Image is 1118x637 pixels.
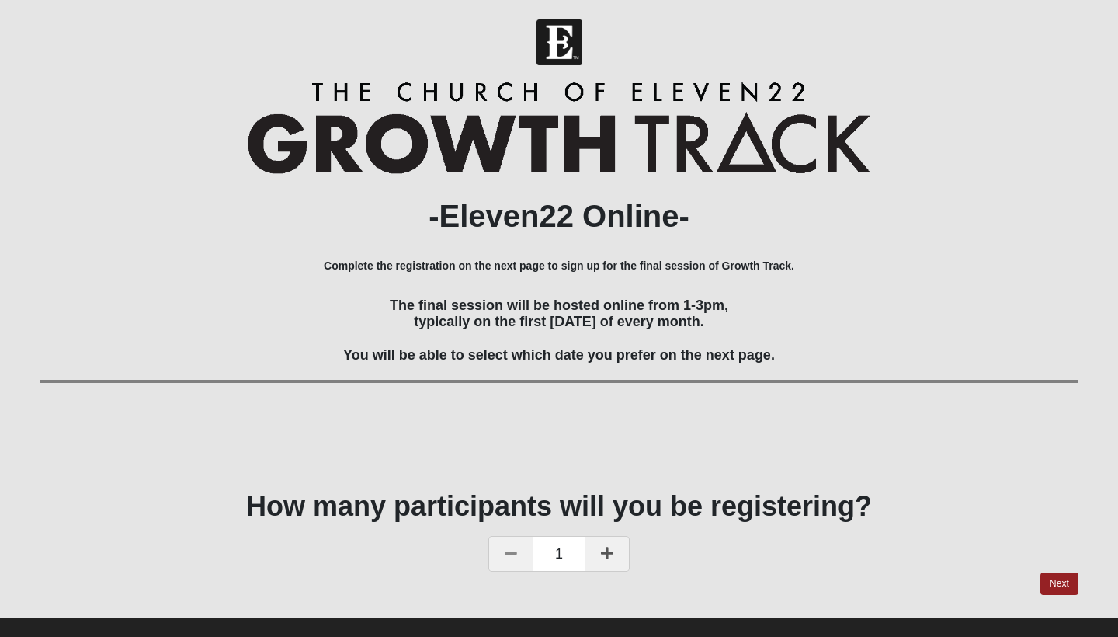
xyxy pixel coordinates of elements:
[536,19,582,65] img: Church of Eleven22 Logo
[343,347,775,363] span: You will be able to select which date you prefer on the next page.
[533,536,585,572] span: 1
[1040,573,1078,595] a: Next
[429,199,689,233] b: -Eleven22 Online-
[248,82,871,174] img: Growth Track Logo
[414,314,704,329] span: typically on the first [DATE] of every month.
[390,298,728,313] span: The final session will be hosted online from 1-3pm,
[324,259,794,272] b: Complete the registration on the next page to sign up for the final session of Growth Track.
[40,489,1078,523] h1: How many participants will you be registering?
